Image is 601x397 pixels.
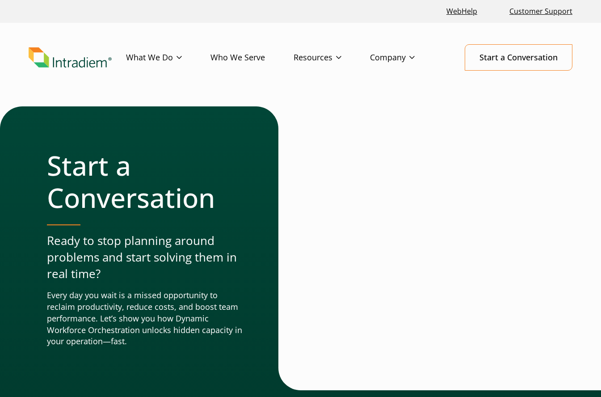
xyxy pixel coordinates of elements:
a: What We Do [126,45,210,71]
a: Who We Serve [210,45,294,71]
p: Ready to stop planning around problems and start solving them in real time? [47,232,243,283]
a: Company [370,45,443,71]
h1: Start a Conversation [47,149,243,214]
img: Intradiem [29,47,112,68]
a: Resources [294,45,370,71]
p: Every day you wait is a missed opportunity to reclaim productivity, reduce costs, and boost team ... [47,290,243,348]
a: Link opens in a new window [443,2,481,21]
a: Customer Support [506,2,576,21]
a: Link to homepage of Intradiem [29,47,126,68]
a: Start a Conversation [465,44,572,71]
